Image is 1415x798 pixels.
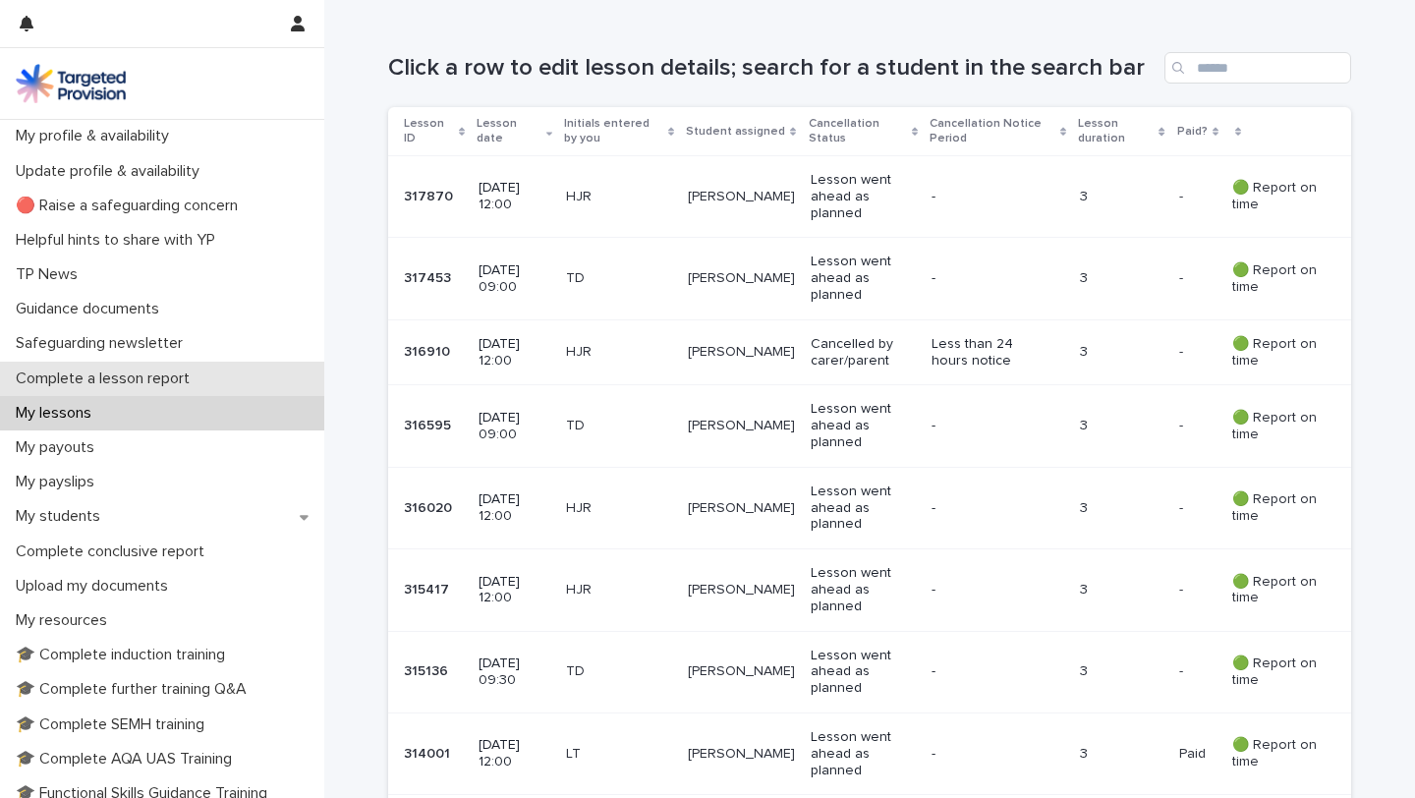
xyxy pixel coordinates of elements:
[811,401,916,450] p: Lesson went ahead as planned
[1179,578,1187,598] p: -
[932,336,1041,370] p: Less than 24 hours notice
[479,655,550,689] p: [DATE] 09:30
[811,729,916,778] p: Lesson went ahead as planned
[1080,270,1163,287] p: 3
[1232,655,1320,689] p: 🟢 Report on time
[1232,262,1320,296] p: 🟢 Report on time
[404,578,453,598] p: 315417
[479,336,550,370] p: [DATE] 12:00
[404,113,454,149] p: Lesson ID
[479,574,550,607] p: [DATE] 12:00
[1179,659,1187,680] p: -
[8,334,198,353] p: Safeguarding newsletter
[388,713,1351,795] tr: 314001314001 [DATE] 12:00LT[PERSON_NAME]Lesson went ahead as planned-3PaidPaid 🟢 Report on time
[811,336,916,370] p: Cancelled by carer/parent
[688,189,795,205] p: [PERSON_NAME]
[388,156,1351,238] tr: 317870317870 [DATE] 12:00HJR[PERSON_NAME]Lesson went ahead as planned-3-- 🟢 Report on time
[8,300,175,318] p: Guidance documents
[932,418,1041,434] p: -
[404,414,455,434] p: 316595
[688,746,795,763] p: [PERSON_NAME]
[686,121,785,142] p: Student assigned
[1080,663,1163,680] p: 3
[388,467,1351,548] tr: 316020316020 [DATE] 12:00HJR[PERSON_NAME]Lesson went ahead as planned-3-- 🟢 Report on time
[8,577,184,596] p: Upload my documents
[1080,500,1163,517] p: 3
[1080,418,1163,434] p: 3
[688,663,795,680] p: [PERSON_NAME]
[388,54,1157,83] h1: Click a row to edit lesson details; search for a student in the search bar
[566,582,672,598] p: HJR
[388,631,1351,712] tr: 315136315136 [DATE] 09:30TD[PERSON_NAME]Lesson went ahead as planned-3-- 🟢 Report on time
[1080,189,1163,205] p: 3
[8,680,262,699] p: 🎓 Complete further training Q&A
[566,189,672,205] p: HJR
[688,582,795,598] p: [PERSON_NAME]
[477,113,541,149] p: Lesson date
[688,418,795,434] p: [PERSON_NAME]
[8,611,123,630] p: My resources
[8,162,215,181] p: Update profile & availability
[8,127,185,145] p: My profile & availability
[479,410,550,443] p: [DATE] 09:00
[566,663,672,680] p: TD
[8,542,220,561] p: Complete conclusive report
[811,484,916,533] p: Lesson went ahead as planned
[1179,185,1187,205] p: -
[932,189,1041,205] p: -
[8,750,248,769] p: 🎓 Complete AQA UAS Training
[1164,52,1351,84] input: Search
[388,549,1351,631] tr: 315417315417 [DATE] 12:00HJR[PERSON_NAME]Lesson went ahead as planned-3-- 🟢 Report on time
[809,113,907,149] p: Cancellation Status
[1080,746,1163,763] p: 3
[479,737,550,770] p: [DATE] 12:00
[8,438,110,457] p: My payouts
[1080,582,1163,598] p: 3
[479,262,550,296] p: [DATE] 09:00
[930,113,1055,149] p: Cancellation Notice Period
[404,340,454,361] p: 316910
[811,172,916,221] p: Lesson went ahead as planned
[8,231,231,250] p: Helpful hints to share with YP
[1177,121,1208,142] p: Paid?
[1179,496,1187,517] p: -
[404,266,455,287] p: 317453
[688,344,795,361] p: [PERSON_NAME]
[1179,414,1187,434] p: -
[811,565,916,614] p: Lesson went ahead as planned
[1232,336,1320,370] p: 🟢 Report on time
[1232,737,1320,770] p: 🟢 Report on time
[8,715,220,734] p: 🎓 Complete SEMH training
[479,491,550,525] p: [DATE] 12:00
[8,404,107,423] p: My lessons
[566,418,672,434] p: TD
[16,64,126,103] img: M5nRWzHhSzIhMunXDL62
[1232,574,1320,607] p: 🟢 Report on time
[1232,410,1320,443] p: 🟢 Report on time
[404,185,457,205] p: 317870
[8,370,205,388] p: Complete a lesson report
[404,496,456,517] p: 316020
[932,270,1041,287] p: -
[1232,491,1320,525] p: 🟢 Report on time
[8,265,93,284] p: TP News
[8,197,254,215] p: 🔴 Raise a safeguarding concern
[404,742,454,763] p: 314001
[811,254,916,303] p: Lesson went ahead as planned
[811,648,916,697] p: Lesson went ahead as planned
[564,113,663,149] p: Initials entered by you
[479,180,550,213] p: [DATE] 12:00
[932,746,1041,763] p: -
[388,385,1351,467] tr: 316595316595 [DATE] 09:00TD[PERSON_NAME]Lesson went ahead as planned-3-- 🟢 Report on time
[932,582,1041,598] p: -
[1232,180,1320,213] p: 🟢 Report on time
[1078,113,1155,149] p: Lesson duration
[1179,340,1187,361] p: -
[404,659,452,680] p: 315136
[8,507,116,526] p: My students
[932,663,1041,680] p: -
[8,473,110,491] p: My payslips
[388,238,1351,319] tr: 317453317453 [DATE] 09:00TD[PERSON_NAME]Lesson went ahead as planned-3-- 🟢 Report on time
[566,270,672,287] p: TD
